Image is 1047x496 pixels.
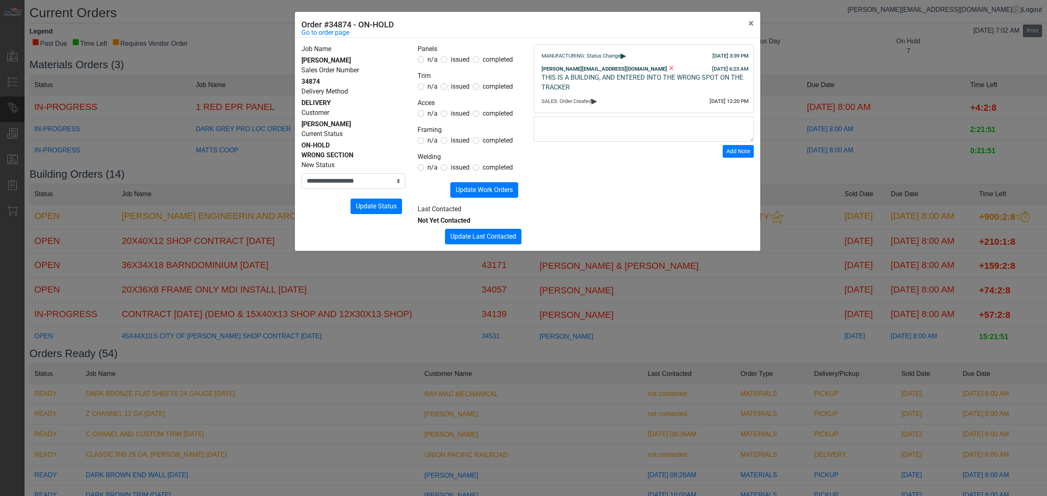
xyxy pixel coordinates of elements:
span: ▸ [591,98,597,103]
button: Update Status [350,199,402,214]
label: Current Status [301,129,343,139]
span: Update Status [356,202,397,210]
span: issued [451,83,470,90]
label: Sales Order Number [301,65,359,75]
a: Go to order page [301,28,349,38]
span: issued [451,136,470,144]
span: n/a [427,56,438,63]
label: Customer [301,108,329,118]
span: Update Work Orders [456,186,513,194]
button: Add Note [723,145,754,158]
div: SALES: Order Created [541,97,746,105]
legend: Acces [418,98,521,109]
label: Job Name [301,44,331,54]
button: Update Last Contacted [445,229,521,244]
div: [DATE] 6:23 AM [712,65,748,73]
span: n/a [427,163,438,171]
label: Delivery Method [301,87,348,96]
div: THIS IS A BUILDING, AND ENTERED INTO THE WRONG SPOT ON THE TRACKER [541,73,746,92]
span: ▸ [620,53,626,58]
button: Update Work Orders [450,182,518,198]
span: issued [451,109,470,117]
span: completed [483,163,513,171]
span: n/a [427,109,438,117]
span: completed [483,136,513,144]
div: DELIVERY [301,98,405,108]
div: 34874 [301,77,405,87]
span: [PERSON_NAME][EMAIL_ADDRESS][DOMAIN_NAME] [541,66,667,72]
span: completed [483,56,513,63]
div: [PERSON_NAME] [301,119,405,129]
span: issued [451,56,470,63]
legend: Trim [418,71,521,82]
div: MANUFACTURING: Status Change [541,52,746,60]
div: WRONG SECTION [301,150,405,160]
label: New Status [301,160,335,170]
span: [PERSON_NAME] [301,56,351,64]
div: [DATE] 12:20 PM [710,97,748,105]
span: Not Yet Contacted [418,217,470,224]
legend: Framing [418,125,521,136]
div: [DATE] 3:39 PM [712,52,748,60]
div: ON-HOLD [301,141,405,150]
legend: Panels [418,44,521,55]
label: Last Contacted [418,204,461,214]
span: completed [483,109,513,117]
span: Add Note [726,148,750,154]
h5: Order #34874 - ON-HOLD [301,18,394,31]
legend: Welding [418,152,521,163]
span: n/a [427,83,438,90]
span: n/a [427,136,438,144]
span: completed [483,83,513,90]
span: issued [451,163,470,171]
button: Close [742,12,760,35]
